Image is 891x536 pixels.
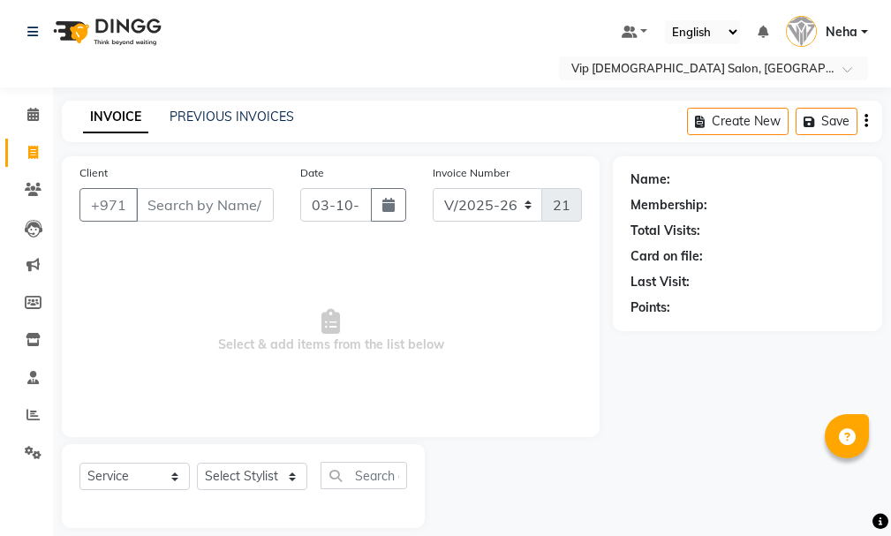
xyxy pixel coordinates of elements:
img: logo [45,7,166,57]
span: Select & add items from the list below [79,243,582,419]
div: Membership: [630,196,707,215]
div: Last Visit: [630,273,690,291]
label: Invoice Number [433,165,510,181]
a: PREVIOUS INVOICES [170,109,294,125]
div: Points: [630,298,670,317]
img: Neha [786,16,817,47]
label: Client [79,165,108,181]
div: Name: [630,170,670,189]
label: Date [300,165,324,181]
button: Save [796,108,857,135]
button: Create New [687,108,789,135]
span: Neha [826,23,857,42]
input: Search by Name/Mobile/Email/Code [136,188,274,222]
input: Search or Scan [321,462,407,489]
div: Card on file: [630,247,703,266]
a: INVOICE [83,102,148,133]
div: Total Visits: [630,222,700,240]
button: +971 [79,188,138,222]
